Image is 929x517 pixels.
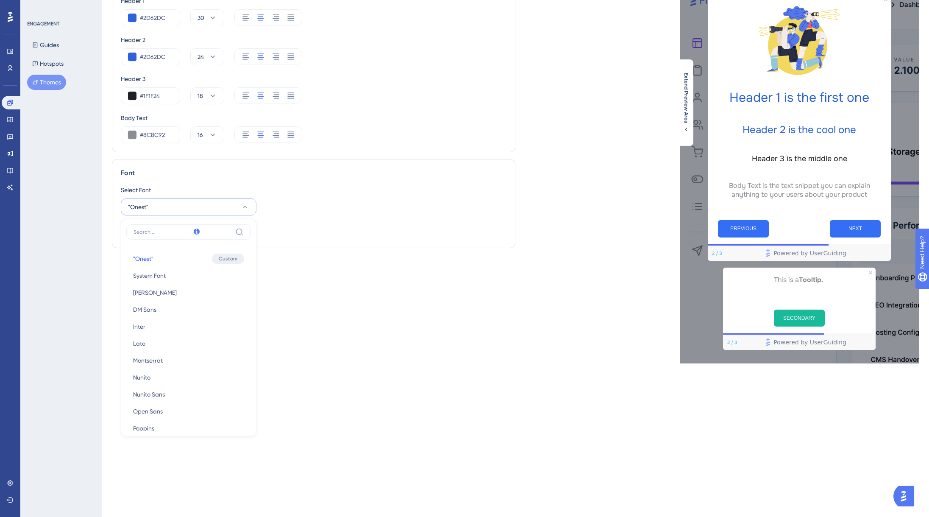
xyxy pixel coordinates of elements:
input: Search... [134,229,232,235]
div: Footer [708,246,891,261]
span: Nunito Sans [133,389,165,400]
span: DM Sans [133,305,156,315]
button: Poppins [126,420,251,437]
button: Extend Preview Area [679,73,693,133]
span: 24 [197,52,204,62]
span: "Onest" [133,254,153,264]
button: [PERSON_NAME] [126,284,251,301]
b: Tooltip. [799,275,823,284]
button: 16 [190,126,224,143]
button: SECONDARY [774,310,825,327]
button: Nunito Sans [126,386,251,403]
button: 30 [190,9,224,26]
button: 18 [190,87,224,104]
button: Inter [126,318,251,335]
h1: Header 1 is the first one [715,89,884,106]
button: Themes [27,75,66,90]
button: Previous [718,220,769,238]
button: Guides [27,37,64,53]
div: Font [121,168,506,178]
button: Nunito [126,369,251,386]
span: Poppins [133,423,154,433]
button: Lato [126,335,251,352]
span: Extend Preview Area [683,73,690,123]
span: Powered by UserGuiding [773,248,846,258]
span: Montserrat [133,355,163,366]
div: Close Preview [869,271,872,274]
span: Inter [133,321,145,332]
button: "Onest"Custom [126,250,251,267]
p: Body Text is the text snippet you can explain anything to your users about your product [715,181,884,199]
button: Hotspots [27,56,69,71]
button: "Onest" [121,198,256,215]
span: 16 [197,130,203,140]
h2: Header 2 is the cool one [715,123,884,136]
span: 30 [197,13,204,23]
button: DM Sans [126,301,251,318]
span: Need Help? [20,2,53,12]
button: Open Sans [126,403,251,420]
button: Next [830,220,881,238]
iframe: UserGuiding AI Assistant Launcher [893,483,919,509]
span: Custom [219,255,237,262]
div: Select Font [121,185,506,195]
span: Nunito [133,372,150,383]
div: Step 2 of 3 [712,250,722,257]
div: Header 3 [121,74,506,84]
span: 18 [197,91,203,101]
span: Open Sans [133,406,163,416]
button: 24 [190,48,224,65]
span: [PERSON_NAME] [133,288,177,298]
span: Powered by UserGuiding [773,337,846,347]
span: System Font [133,271,166,281]
div: Footer [723,335,876,350]
div: Step 2 of 3 [727,339,737,346]
h3: Header 3 is the middle one [715,154,884,163]
button: System Font [126,267,251,284]
div: Header 2 [121,35,506,45]
div: ENGAGEMENT [27,20,59,27]
p: This is a [730,274,869,285]
div: Body Text [121,113,506,123]
span: Lato [133,338,145,349]
span: "Onest" [128,202,148,212]
button: Montserrat [126,352,251,369]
